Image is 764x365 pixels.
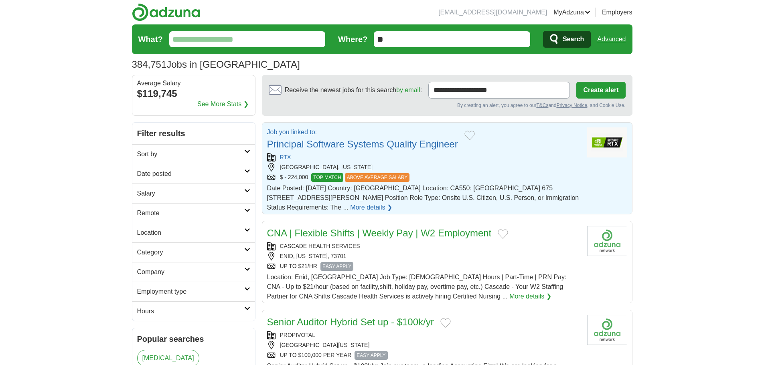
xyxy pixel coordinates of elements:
[320,262,353,271] span: EASY APPLY
[267,185,579,211] span: Date Posted: [DATE] Country: [GEOGRAPHIC_DATA] Location: CA550: [GEOGRAPHIC_DATA] 675 [STREET_ADD...
[137,189,244,198] h2: Salary
[267,228,492,238] a: CNA | Flexible Shifts | Weekly Pay | W2 Employment
[137,149,244,159] h2: Sort by
[132,242,255,262] a: Category
[556,103,587,108] a: Privacy Notice
[137,333,250,345] h2: Popular searches
[267,163,581,171] div: [GEOGRAPHIC_DATA], [US_STATE]
[267,341,581,349] div: [GEOGRAPHIC_DATA][US_STATE]
[267,331,581,339] div: PROPIVOTAL
[132,282,255,301] a: Employment type
[396,87,420,93] a: by email
[509,292,551,301] a: More details ❯
[543,31,591,48] button: Search
[137,80,250,87] div: Average Salary
[350,203,392,212] a: More details ❯
[280,154,291,160] a: RTX
[267,173,581,182] div: $ - 224,000
[355,351,387,360] span: EASY APPLY
[132,59,300,70] h1: Jobs in [GEOGRAPHIC_DATA]
[132,184,255,203] a: Salary
[267,127,458,137] p: Job you linked to:
[267,317,434,327] a: Senior Auditor Hybrid Set up - $100k/yr
[587,226,627,256] img: Company logo
[553,8,590,17] a: MyAdzuna
[137,169,244,179] h2: Date posted
[132,223,255,242] a: Location
[440,318,451,328] button: Add to favorite jobs
[267,351,581,360] div: UP TO $100,000 PER YEAR
[563,31,584,47] span: Search
[132,3,200,21] img: Adzuna logo
[197,99,249,109] a: See More Stats ❯
[267,252,581,260] div: ENID, [US_STATE], 73701
[464,131,475,140] button: Add to favorite jobs
[132,144,255,164] a: Sort by
[137,228,244,238] h2: Location
[597,31,626,47] a: Advanced
[137,248,244,257] h2: Category
[285,85,422,95] span: Receive the newest jobs for this search :
[587,127,627,157] img: RTX logo
[311,173,343,182] span: TOP MATCH
[602,8,632,17] a: Employers
[132,262,255,282] a: Company
[345,173,410,182] span: ABOVE AVERAGE SALARY
[536,103,548,108] a: T&Cs
[132,57,167,72] span: 384,751
[137,208,244,218] h2: Remote
[137,87,250,101] div: $119,745
[137,307,244,316] h2: Hours
[138,33,163,45] label: What?
[498,229,508,239] button: Add to favorite jobs
[338,33,367,45] label: Where?
[132,301,255,321] a: Hours
[438,8,547,17] li: [EMAIL_ADDRESS][DOMAIN_NAME]
[267,242,581,250] div: CASCADE HEALTH SERVICES
[137,267,244,277] h2: Company
[132,164,255,184] a: Date posted
[137,287,244,296] h2: Employment type
[267,262,581,271] div: UP TO $21/HR
[267,274,567,300] span: Location: Enid, [GEOGRAPHIC_DATA] Job Type: [DEMOGRAPHIC_DATA] Hours | Part-Time | PRN Pay: CNA -...
[132,123,255,144] h2: Filter results
[576,82,625,99] button: Create alert
[269,102,626,109] div: By creating an alert, you agree to our and , and Cookie Use.
[587,315,627,345] img: Company logo
[267,139,458,149] a: Principal Software Systems Quality Engineer
[132,203,255,223] a: Remote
